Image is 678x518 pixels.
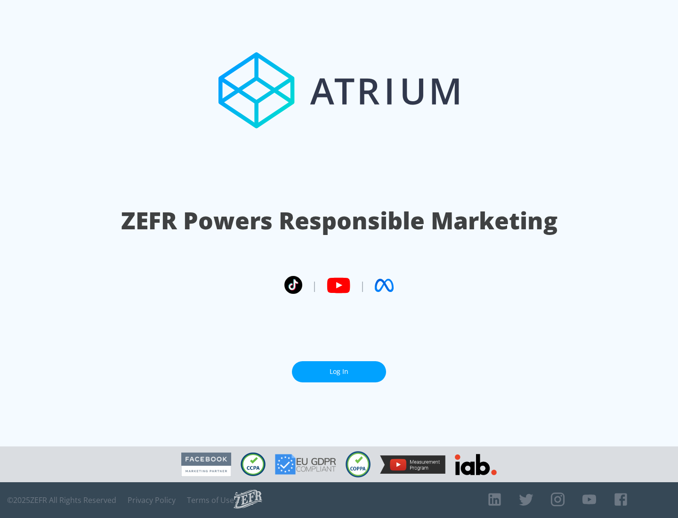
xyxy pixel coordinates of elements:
a: Privacy Policy [128,495,176,505]
span: | [312,278,317,292]
img: CCPA Compliant [241,453,266,476]
img: Facebook Marketing Partner [181,453,231,477]
h1: ZEFR Powers Responsible Marketing [121,204,557,237]
span: | [360,278,365,292]
span: © 2025 ZEFR All Rights Reserved [7,495,116,505]
img: COPPA Compliant [346,451,371,478]
img: IAB [455,454,497,475]
img: YouTube Measurement Program [380,455,445,474]
a: Log In [292,361,386,382]
a: Terms of Use [187,495,234,505]
img: GDPR Compliant [275,454,336,475]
